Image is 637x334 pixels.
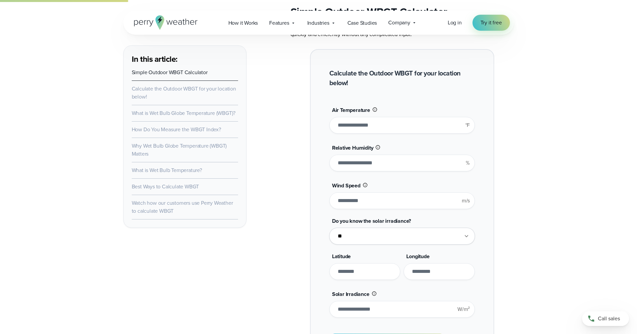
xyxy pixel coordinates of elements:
[228,19,258,27] span: How it Works
[132,85,236,101] a: Calculate the Outdoor WBGT for your location below!
[598,315,620,323] span: Call sales
[388,19,410,27] span: Company
[291,5,514,18] h2: Simple Outdoor WBGT Calculator
[132,68,208,76] a: Simple Outdoor WBGT Calculator
[307,19,329,27] span: Industries
[332,290,369,298] span: Solar Irradiance
[223,16,264,30] a: How it Works
[132,54,238,64] h3: In this article:
[347,19,377,27] span: Case Studies
[329,68,475,88] h2: Calculate the Outdoor WBGT for your location below!
[472,15,510,31] a: Try it free
[342,16,383,30] a: Case Studies
[132,199,233,215] a: Watch how our customers use Perry Weather to calculate WBGT
[448,19,462,26] span: Log in
[332,182,360,189] span: Wind Speed
[269,19,289,27] span: Features
[448,19,462,27] a: Log in
[132,166,202,174] a: What is Wet Bulb Temperature?
[132,142,227,158] a: Why Wet Bulb Globe Temperature (WBGT) Matters
[332,106,370,114] span: Air Temperature
[481,19,502,27] span: Try it free
[132,109,236,117] a: What is Wet Bulb Globe Temperature (WBGT)?
[132,183,199,190] a: Best Ways to Calculate WBGT
[332,253,351,260] span: Latitude
[406,253,429,260] span: Longitude
[332,217,411,225] span: Do you know the solar irradiance?
[332,144,374,152] span: Relative Humidity
[132,126,221,133] a: How Do You Measure the WBGT Index?
[582,311,629,326] a: Call sales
